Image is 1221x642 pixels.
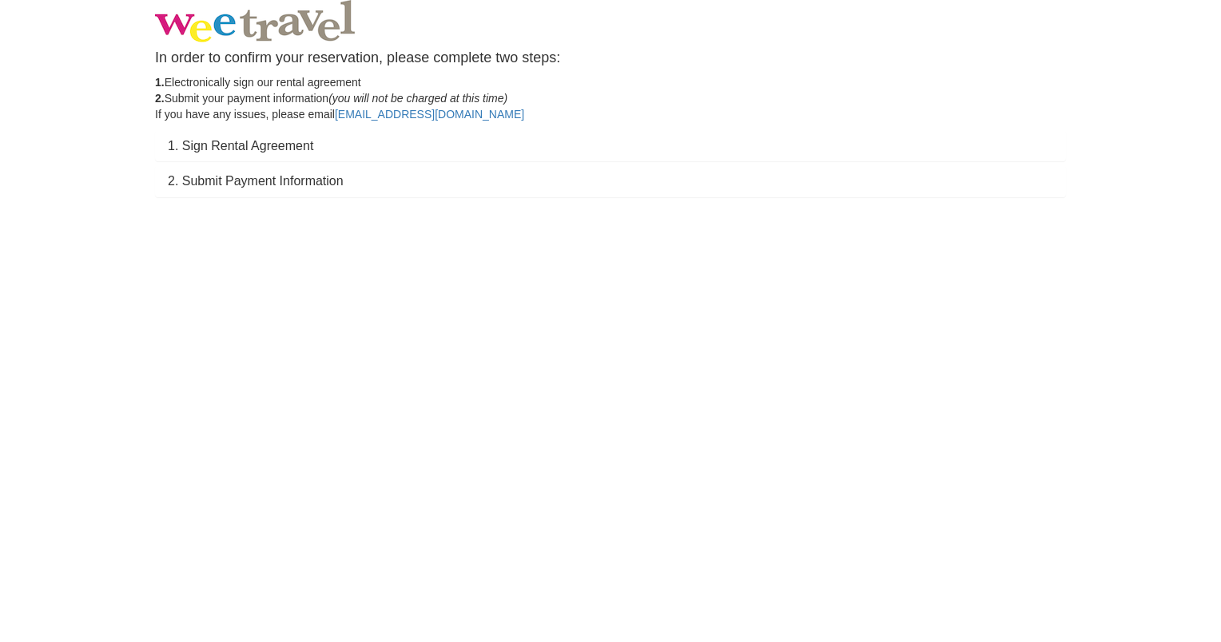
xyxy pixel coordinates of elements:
[155,76,165,89] strong: 1.
[155,92,165,105] strong: 2.
[335,108,524,121] a: [EMAIL_ADDRESS][DOMAIN_NAME]
[155,50,1066,66] h4: In order to confirm your reservation, please complete two steps:
[168,139,1053,153] h3: 1. Sign Rental Agreement
[155,74,1066,122] p: Electronically sign our rental agreement Submit your payment information If you have any issues, ...
[328,92,507,105] em: (you will not be charged at this time)
[168,174,1053,188] h3: 2. Submit Payment Information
